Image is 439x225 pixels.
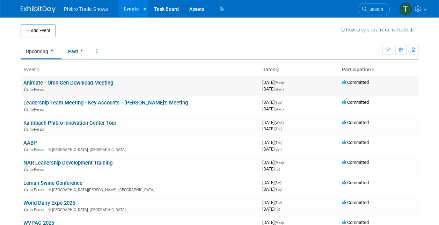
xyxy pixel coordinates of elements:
span: (Mon) [275,161,284,165]
img: ExhibitDay [21,6,56,13]
span: [DATE] [262,126,282,131]
a: World Dairy Expo 2025 [23,200,75,206]
span: [DATE] [262,80,286,85]
span: - [283,140,284,145]
span: - [285,160,286,165]
a: Search [358,3,390,15]
img: In-Person Event [24,167,28,171]
span: Committed [342,200,369,205]
th: Participation [339,64,419,76]
span: - [283,200,284,205]
span: (Wed) [275,87,284,91]
span: [DATE] [262,206,280,212]
div: [GEOGRAPHIC_DATA], [GEOGRAPHIC_DATA] [23,206,257,212]
span: (Thu) [275,141,282,145]
span: Search [367,7,383,12]
span: [DATE] [262,140,284,145]
span: In-Person [30,208,47,212]
span: Phibro Trade Shows [64,6,108,12]
span: - [285,80,286,85]
span: - [283,100,284,105]
span: Committed [342,140,369,145]
span: Committed [342,180,369,185]
span: (Wed) [275,121,284,125]
a: AABP [23,140,37,146]
span: In-Person [30,167,47,172]
span: In-Person [30,107,47,112]
span: Committed [342,220,369,225]
span: In-Person [30,127,47,132]
span: [DATE] [262,86,284,92]
div: [GEOGRAPHIC_DATA], [GEOGRAPHIC_DATA] [23,146,257,152]
span: 9 [79,48,85,53]
span: [DATE] [262,106,284,111]
th: Event [21,64,259,76]
span: (Mon) [275,81,284,85]
span: In-Person [30,147,47,152]
a: Upcoming26 [21,45,61,58]
span: [DATE] [262,166,280,172]
span: (Tue) [275,201,282,205]
span: Committed [342,160,369,165]
img: In-Person Event [24,188,28,191]
span: [DATE] [262,160,286,165]
span: (Fri) [275,208,280,211]
span: 26 [49,48,56,53]
span: In-Person [30,188,47,192]
a: Sort by Start Date [275,67,279,72]
a: Sort by Event Name [36,67,39,72]
a: How to sync to an external calendar... [341,27,419,32]
img: In-Person Event [24,107,28,111]
a: Sort by Participation Type [371,67,374,72]
img: Tess Lehman [399,2,412,16]
a: Leadership Team Meeting - Key Accounts - [PERSON_NAME]'s Meeting [23,100,188,106]
a: Past9 [63,45,90,58]
span: - [285,120,286,125]
span: In-Person [30,87,47,92]
span: (Tue) [275,101,282,104]
span: Committed [342,100,369,105]
span: Committed [342,80,369,85]
span: [DATE] [262,120,286,125]
span: (Sat) [275,147,281,151]
span: (Thu) [275,127,282,131]
div: [GEOGRAPHIC_DATA][PERSON_NAME], [GEOGRAPHIC_DATA] [23,187,257,192]
span: (Wed) [275,107,284,111]
span: [DATE] [262,200,284,205]
th: Dates [259,64,339,76]
img: In-Person Event [24,87,28,91]
span: [DATE] [262,220,286,225]
img: In-Person Event [24,147,28,151]
span: Committed [342,120,369,125]
span: (Sat) [275,181,281,185]
a: Kalmbach Phibro Innovation Center Tour [23,120,116,126]
a: NAR Leadership Development Training [23,160,112,166]
span: (Tue) [275,188,282,191]
a: Leman Swine Conference [23,180,82,186]
a: Animate - OmniGen Download Meeting [23,80,113,86]
span: - [283,180,284,185]
span: - [285,220,286,225]
span: [DATE] [262,100,284,105]
img: In-Person Event [24,127,28,131]
span: (Mon) [275,221,284,225]
span: [DATE] [262,146,281,152]
img: In-Person Event [24,208,28,211]
button: Add Event [21,24,56,37]
span: [DATE] [262,187,282,192]
span: (Fri) [275,167,280,171]
span: [DATE] [262,180,284,185]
